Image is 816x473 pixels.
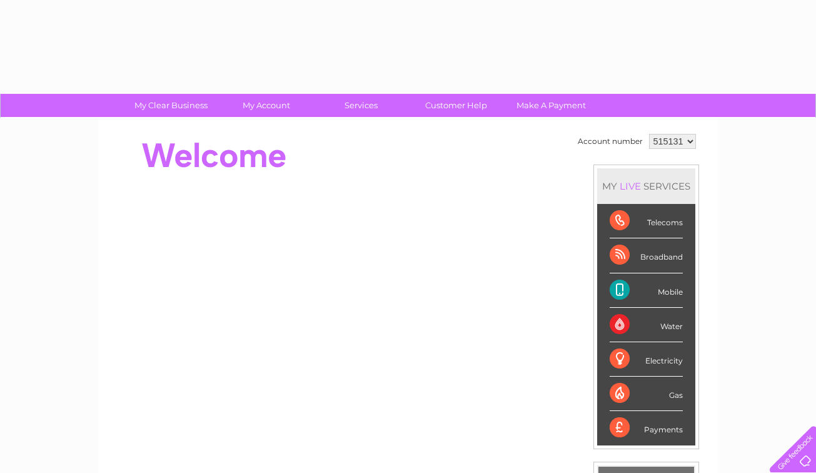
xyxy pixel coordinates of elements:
[405,94,508,117] a: Customer Help
[575,131,646,152] td: Account number
[310,94,413,117] a: Services
[610,273,683,308] div: Mobile
[610,411,683,445] div: Payments
[597,168,695,204] div: MY SERVICES
[610,238,683,273] div: Broadband
[119,94,223,117] a: My Clear Business
[617,180,643,192] div: LIVE
[610,377,683,411] div: Gas
[610,342,683,377] div: Electricity
[500,94,603,117] a: Make A Payment
[214,94,318,117] a: My Account
[610,308,683,342] div: Water
[610,204,683,238] div: Telecoms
